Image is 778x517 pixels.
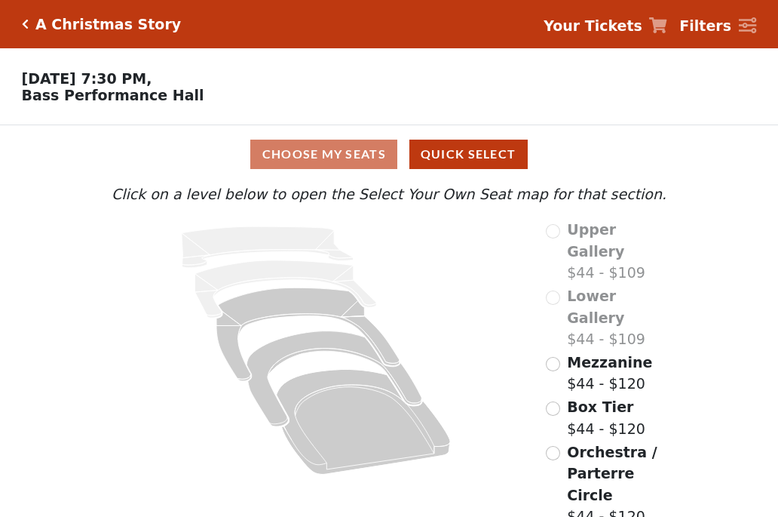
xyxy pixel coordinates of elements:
a: Your Tickets [544,15,667,37]
path: Orchestra / Parterre Circle - Seats Available: 241 [277,370,451,475]
p: Click on a level below to open the Select Your Own Seat map for that section. [108,183,670,205]
button: Quick Select [409,140,528,169]
strong: Filters [679,17,731,34]
span: Upper Gallery [567,221,624,260]
span: Mezzanine [567,354,652,371]
path: Lower Gallery - Seats Available: 0 [195,260,377,318]
span: Orchestra / Parterre Circle [567,444,657,503]
path: Upper Gallery - Seats Available: 0 [182,226,354,268]
label: $44 - $109 [567,219,670,284]
label: $44 - $120 [567,396,645,439]
label: $44 - $120 [567,352,652,395]
strong: Your Tickets [544,17,642,34]
span: Lower Gallery [567,288,624,326]
span: Box Tier [567,399,633,415]
label: $44 - $109 [567,285,670,350]
h5: A Christmas Story [35,16,181,33]
a: Filters [679,15,756,37]
a: Click here to go back to filters [22,19,29,29]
